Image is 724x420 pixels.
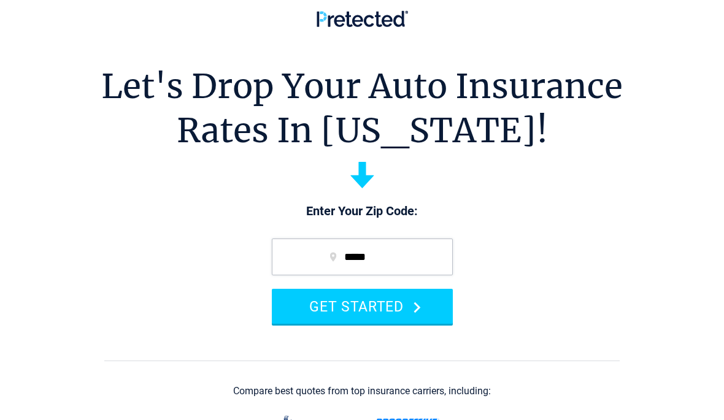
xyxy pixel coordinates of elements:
h1: Let's Drop Your Auto Insurance Rates In [US_STATE]! [101,64,623,153]
div: Compare best quotes from top insurance carriers, including: [233,386,491,397]
img: Pretected Logo [317,10,408,27]
input: zip code [272,239,453,275]
button: GET STARTED [272,289,453,324]
p: Enter Your Zip Code: [260,203,465,220]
